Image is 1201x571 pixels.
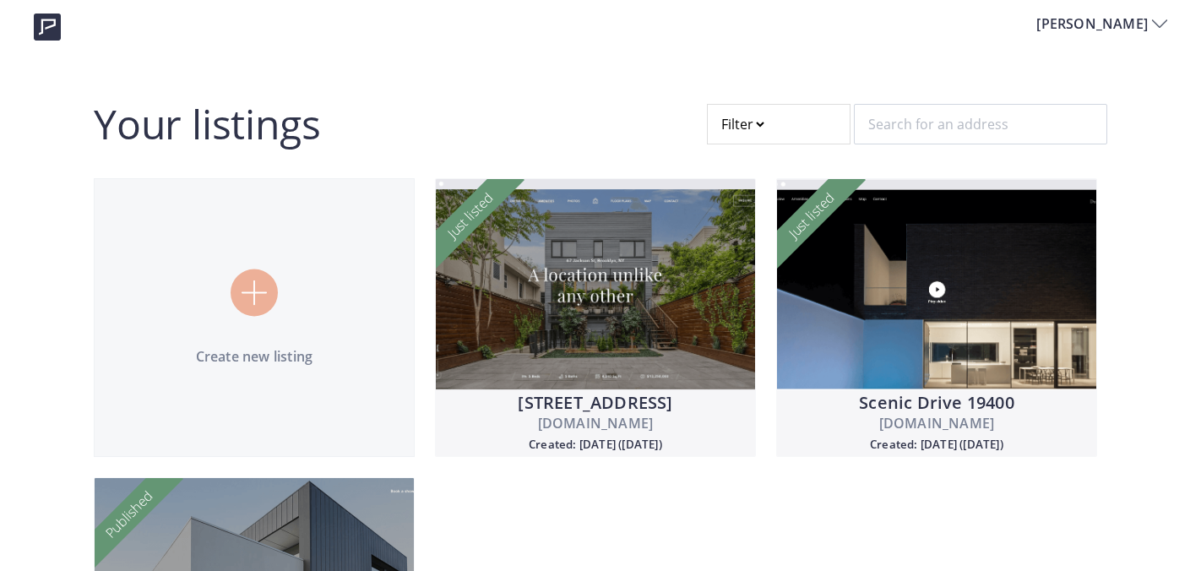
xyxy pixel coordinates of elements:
p: Create new listing [95,346,414,367]
img: logo [34,14,61,41]
h2: Your listings [94,104,320,144]
span: [PERSON_NAME] [1036,14,1152,34]
a: Create new listing [94,178,415,457]
input: Search for an address [854,104,1107,144]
